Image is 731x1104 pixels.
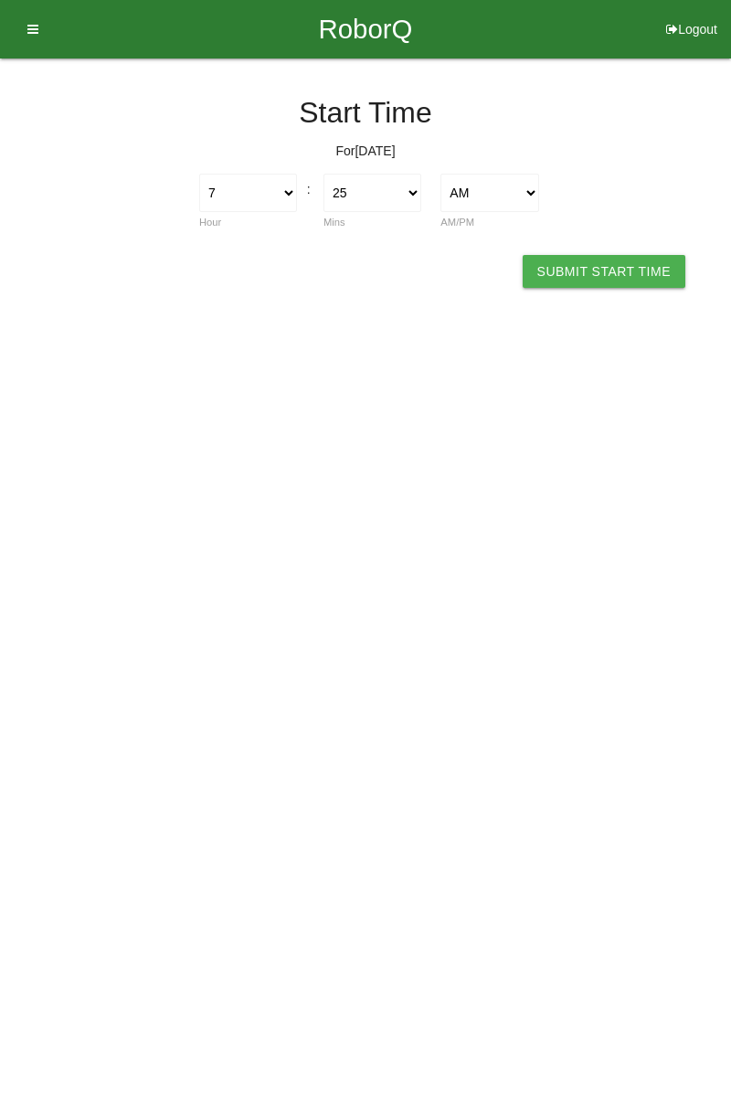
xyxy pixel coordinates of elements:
[14,97,717,129] h4: Start Time
[323,217,345,228] label: Mins
[14,142,717,161] p: For [DATE]
[440,217,474,228] label: AM/PM
[307,174,314,199] div: :
[199,217,221,228] label: Hour
[523,255,685,288] button: Submit Start Time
